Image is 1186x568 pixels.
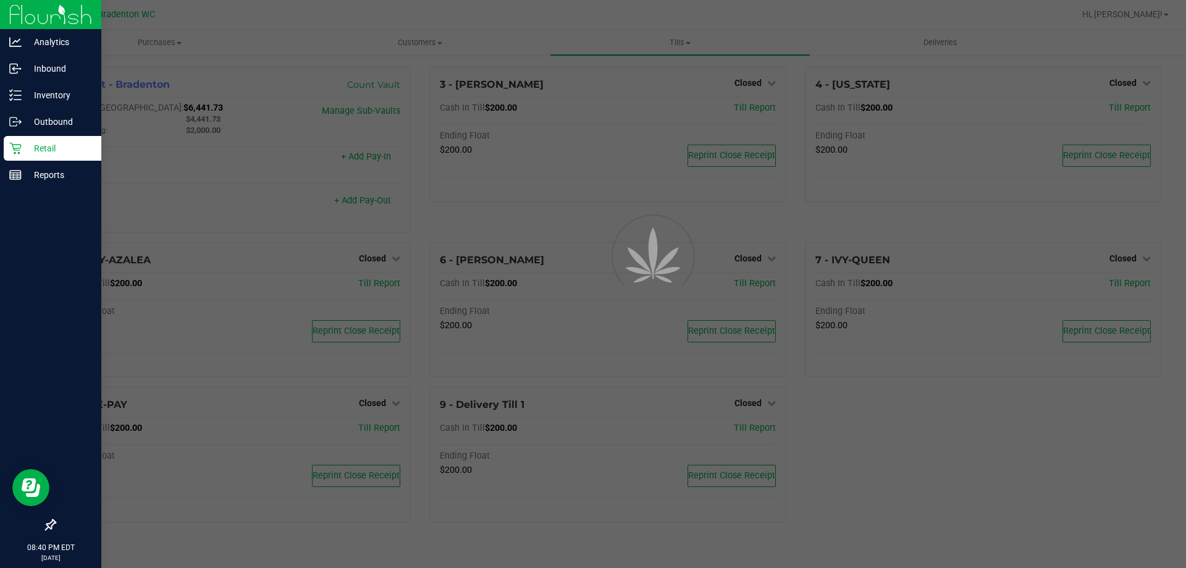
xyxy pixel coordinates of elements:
[9,142,22,155] inline-svg: Retail
[9,36,22,48] inline-svg: Analytics
[22,141,96,156] p: Retail
[22,167,96,182] p: Reports
[12,469,49,506] iframe: Resource center
[6,542,96,553] p: 08:40 PM EDT
[9,89,22,101] inline-svg: Inventory
[22,114,96,129] p: Outbound
[22,35,96,49] p: Analytics
[22,61,96,76] p: Inbound
[9,62,22,75] inline-svg: Inbound
[9,116,22,128] inline-svg: Outbound
[6,553,96,562] p: [DATE]
[22,88,96,103] p: Inventory
[9,169,22,181] inline-svg: Reports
